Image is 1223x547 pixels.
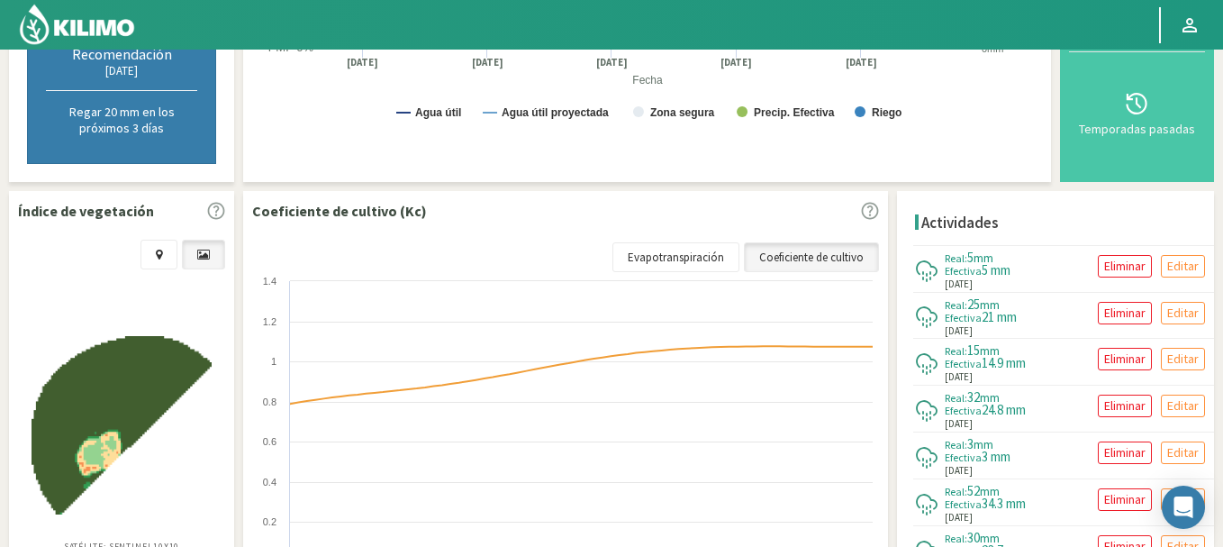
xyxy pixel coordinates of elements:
span: [DATE] [945,510,973,525]
span: 24.8 mm [982,401,1026,418]
span: 30 [967,529,980,546]
text: [DATE] [472,56,503,69]
p: Regar 20 mm en los próximos 3 días [46,104,197,136]
text: 1 [271,356,276,367]
div: [DATE] [46,63,197,78]
span: Efectiva [945,264,982,278]
p: Eliminar [1104,442,1146,463]
button: Editar [1161,255,1205,278]
p: Editar [1167,396,1199,416]
text: Zona segura [650,106,715,119]
span: [DATE] [945,369,973,385]
span: 3 [967,435,974,452]
span: 15 [967,342,980,359]
a: Coeficiente de cultivo [744,242,879,273]
span: Efectiva [945,311,982,324]
text: 1.2 [263,316,276,327]
span: 34.3 mm [982,495,1026,512]
span: [DATE] [945,277,973,292]
div: Recomendación [46,45,197,63]
span: mm [980,483,1000,499]
h4: Actividades [921,214,999,232]
p: Eliminar [1104,256,1146,277]
span: Real: [945,485,967,498]
button: Eliminar [1098,348,1152,370]
text: [DATE] [846,56,877,69]
text: 1.4 [263,276,276,287]
span: 14.9 mm [982,354,1026,371]
a: Evapotranspiración [612,242,739,273]
img: Kilimo [18,3,136,46]
span: [DATE] [945,416,973,432]
span: [DATE] [945,324,973,339]
p: Eliminar [1104,349,1146,369]
p: Coeficiente de cultivo (Kc) [252,200,427,222]
button: Eliminar [1098,302,1152,324]
span: 25 [967,296,980,313]
button: Editar [1161,442,1205,464]
text: 0.4 [263,477,276,488]
span: Real: [945,298,967,312]
text: Riego [872,106,901,119]
p: Editar [1167,303,1199,324]
span: mm [980,389,1000,406]
span: 3 mm [982,448,1010,465]
text: 0.8 [263,397,276,407]
p: Editar [1167,442,1199,463]
span: Real: [945,532,967,545]
span: Real: [945,251,967,265]
text: Agua útil proyectada [502,106,609,119]
span: Efectiva [945,497,982,511]
span: Efectiva [945,404,982,417]
button: Editar [1161,488,1205,511]
div: Open Intercom Messenger [1162,486,1205,529]
span: mm [980,296,1000,313]
span: 5 [967,249,974,266]
p: Índice de vegetación [18,200,154,222]
text: [DATE] [347,56,378,69]
span: 52 [967,482,980,499]
span: Efectiva [945,451,982,464]
button: Editar [1161,302,1205,324]
span: mm [974,436,993,452]
span: 21 mm [982,308,1017,325]
button: Editar [1161,395,1205,417]
button: Eliminar [1098,442,1152,464]
img: 34740f31-fa38-4fcb-bfd2-10b103f4f36d_-_sentinel_-_2025-10-02.png [32,336,212,515]
span: mm [980,342,1000,359]
button: Eliminar [1098,395,1152,417]
button: Temporadas pasadas [1069,52,1205,173]
p: Editar [1167,349,1199,369]
span: [DATE] [945,463,973,479]
text: Fecha [632,74,663,87]
text: [DATE] [720,56,752,69]
span: Efectiva [945,357,982,370]
button: Eliminar [1098,255,1152,278]
text: Agua útil [415,106,461,119]
span: Real: [945,344,967,358]
span: Real: [945,391,967,405]
span: Real: [945,438,967,451]
button: Editar [1161,348,1205,370]
p: Eliminar [1104,489,1146,510]
span: 5 mm [982,261,1010,278]
p: Eliminar [1104,303,1146,324]
button: Eliminar [1098,488,1152,511]
div: Temporadas pasadas [1074,123,1200,135]
text: 0.6 [263,436,276,447]
text: 0.2 [263,516,276,527]
span: mm [980,530,1000,546]
p: Editar [1167,256,1199,277]
text: [DATE] [596,56,628,69]
text: Precip. Efectiva [754,106,835,119]
span: mm [974,250,993,266]
span: 32 [967,388,980,406]
p: Eliminar [1104,396,1146,416]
